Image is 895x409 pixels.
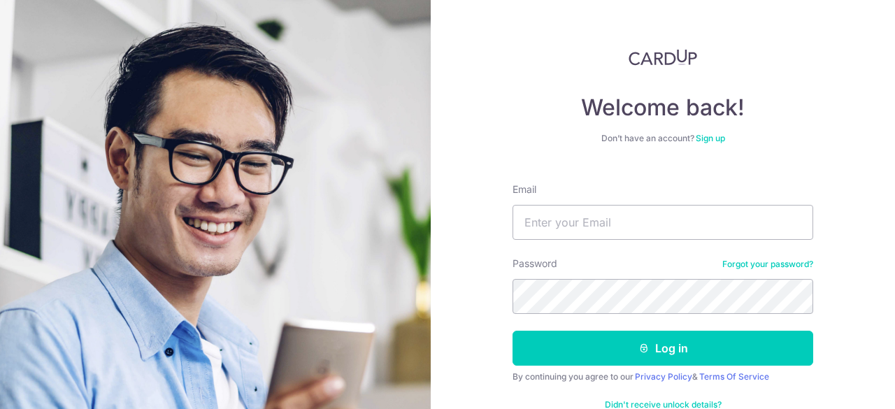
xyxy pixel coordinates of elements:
[513,182,536,196] label: Email
[513,133,813,144] div: Don’t have an account?
[635,371,692,382] a: Privacy Policy
[699,371,769,382] a: Terms Of Service
[513,94,813,122] h4: Welcome back!
[513,371,813,382] div: By continuing you agree to our &
[696,133,725,143] a: Sign up
[513,331,813,366] button: Log in
[513,205,813,240] input: Enter your Email
[513,257,557,271] label: Password
[629,49,697,66] img: CardUp Logo
[722,259,813,270] a: Forgot your password?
